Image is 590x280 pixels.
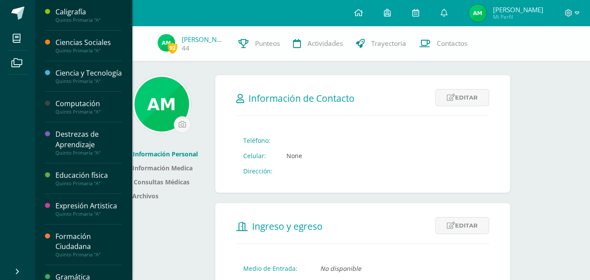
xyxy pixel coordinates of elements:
td: None [279,148,309,163]
a: Destrezas de AprendizajeQuinto Primaria "A" [55,129,122,156]
a: Consultas Médicas [125,178,190,186]
div: Caligrafía [55,7,122,17]
span: Trayectoria [371,39,406,48]
a: Información Personal [125,150,198,158]
span: Actividades [307,39,343,48]
a: ComputaciónQuinto Primaria "A" [55,99,122,115]
div: Quinto Primaria "A" [55,211,122,217]
a: Información Medica [125,164,193,172]
div: Ciencia y Tecnología [55,68,122,78]
span: Punteos [255,39,280,48]
a: Ciencias SocialesQuinto Primaria "A" [55,38,122,54]
span: Ingreso y egreso [252,220,323,232]
a: Editar [435,89,489,106]
div: Quinto Primaria "A" [55,109,122,115]
div: Quinto Primaria "A" [55,17,122,23]
div: Educación física [55,170,122,180]
span: Información de Contacto [248,92,355,104]
div: Quinto Primaria "A" [55,78,122,84]
div: Ciencias Sociales [55,38,122,48]
span: 92 [168,42,177,53]
a: 44 [182,44,190,53]
div: Expresión Artistica [55,201,122,211]
a: Actividades [286,26,349,61]
div: Formación Ciudadana [55,232,122,252]
div: Quinto Primaria "A" [55,150,122,156]
img: 0e70a3320523aed65fa3b55b0ab22133.png [158,34,175,52]
img: 1bcf9ced56bf085fe7c4c9e0236fc122.png [135,77,189,131]
div: Computación [55,99,122,109]
td: Celular: [236,148,279,163]
a: Punteos [232,26,286,61]
div: Quinto Primaria "A" [55,180,122,187]
a: Formación CiudadanaQuinto Primaria "A" [55,232,122,258]
td: Dirección: [236,163,279,179]
div: Quinto Primaria "A" [55,48,122,54]
a: Educación físicaQuinto Primaria "A" [55,170,122,187]
a: Contactos [413,26,474,61]
div: Destrezas de Aprendizaje [55,129,122,149]
span: [PERSON_NAME] [493,5,543,14]
a: Trayectoria [349,26,413,61]
a: CaligrafíaQuinto Primaria "A" [55,7,122,23]
td: Medio de Entrada: [236,261,313,276]
span: Contactos [437,39,467,48]
div: Quinto Primaria "A" [55,252,122,258]
img: 0e70a3320523aed65fa3b55b0ab22133.png [469,4,486,22]
a: Archivos [125,192,159,200]
i: No disponible [320,264,361,273]
a: Ciencia y TecnologíaQuinto Primaria "A" [55,68,122,84]
a: Editar [435,217,489,234]
a: [PERSON_NAME] [182,35,225,44]
td: Teléfono: [236,133,279,148]
span: Mi Perfil [493,13,543,21]
a: Expresión ArtisticaQuinto Primaria "A" [55,201,122,217]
